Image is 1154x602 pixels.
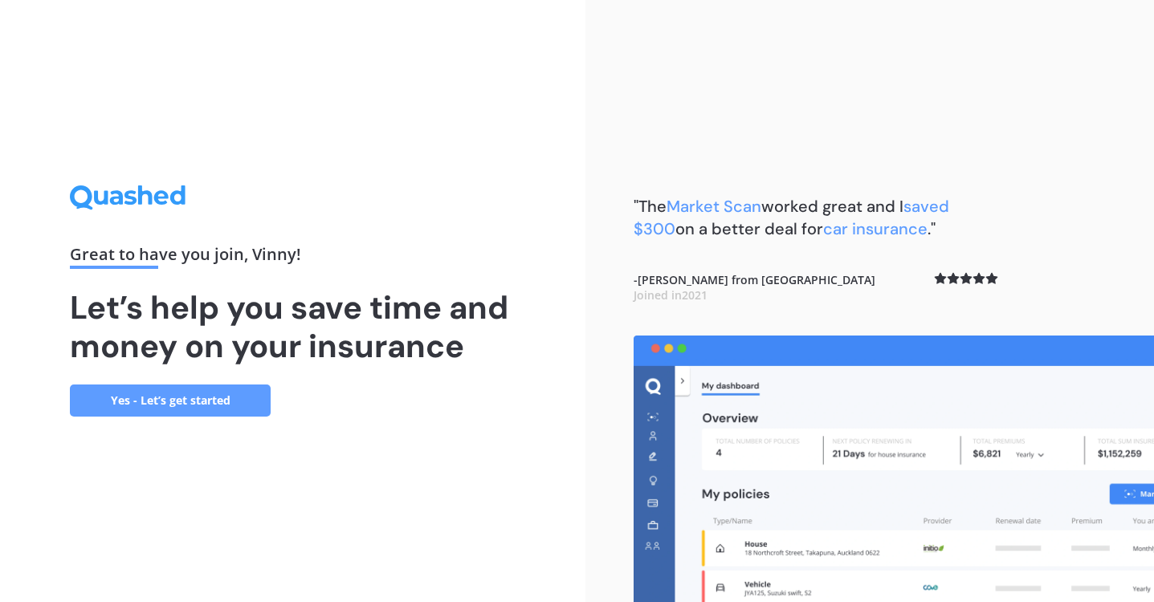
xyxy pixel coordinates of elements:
b: - [PERSON_NAME] from [GEOGRAPHIC_DATA] [634,272,875,303]
span: Joined in 2021 [634,287,707,303]
a: Yes - Let’s get started [70,384,271,417]
b: "The worked great and I on a better deal for ." [634,196,949,239]
span: saved $300 [634,196,949,239]
span: car insurance [823,218,928,239]
div: Great to have you join , Vinny ! [70,246,515,269]
span: Market Scan [667,196,761,217]
h1: Let’s help you save time and money on your insurance [70,288,515,365]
